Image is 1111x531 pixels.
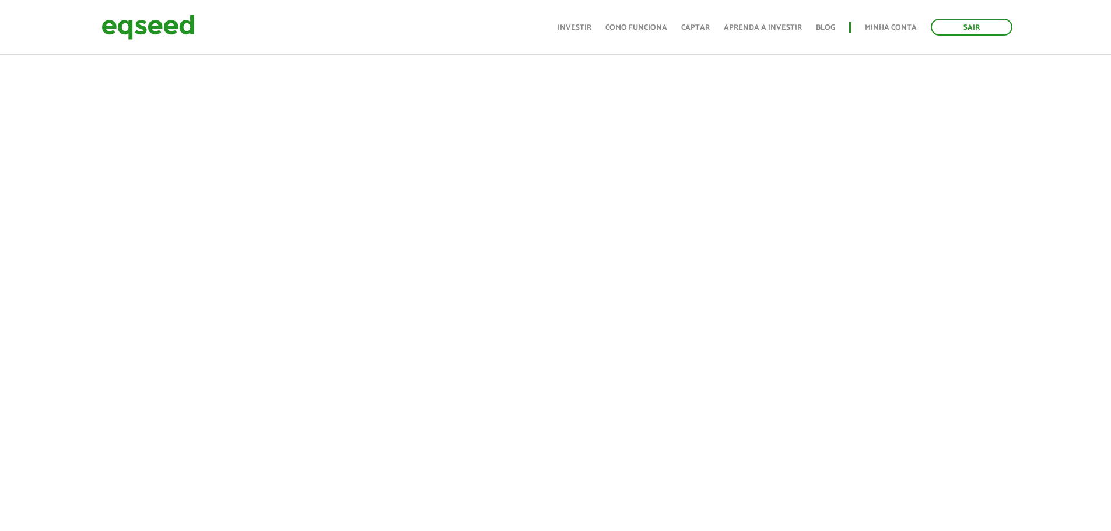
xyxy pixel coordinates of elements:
a: Blog [816,24,835,31]
a: Sair [931,19,1012,36]
img: EqSeed [101,12,195,43]
a: Minha conta [865,24,917,31]
a: Aprenda a investir [724,24,802,31]
a: Como funciona [605,24,667,31]
a: Captar [681,24,710,31]
a: Investir [558,24,591,31]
